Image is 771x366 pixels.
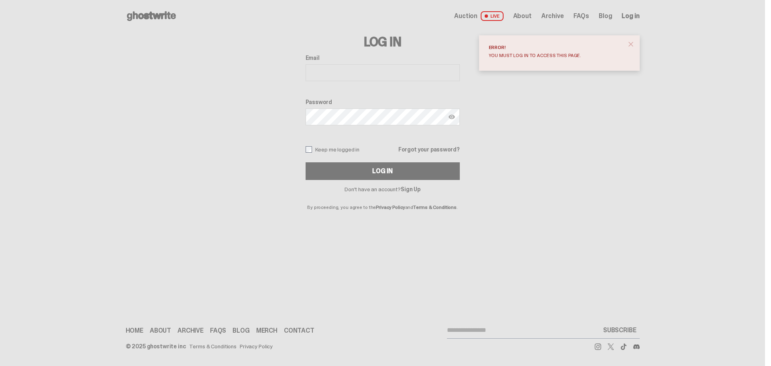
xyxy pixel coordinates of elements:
span: Auction [454,13,477,19]
a: Merch [256,327,277,334]
a: Auction LIVE [454,11,503,21]
a: Blog [599,13,612,19]
button: SUBSCRIBE [600,322,640,338]
a: About [513,13,532,19]
a: Archive [177,327,204,334]
label: Email [306,55,460,61]
a: Log in [622,13,639,19]
button: Log In [306,162,460,180]
a: FAQs [573,13,589,19]
a: Archive [541,13,564,19]
a: Blog [233,327,249,334]
h3: Log In [306,35,460,48]
p: Don't have an account? [306,186,460,192]
a: About [150,327,171,334]
a: Privacy Policy [240,344,273,349]
div: Log In [372,168,392,174]
p: By proceeding, you agree to the and . [306,192,460,210]
input: Keep me logged in [306,146,312,153]
a: Home [126,327,143,334]
img: Show password [449,114,455,120]
a: Privacy Policy [376,204,405,211]
a: Contact [284,327,314,334]
label: Keep me logged in [306,146,360,153]
a: Forgot your password? [398,147,459,152]
div: © 2025 ghostwrite inc [126,344,186,349]
a: Terms & Conditions [189,344,237,349]
label: Password [306,99,460,105]
button: close [624,37,638,51]
a: FAQs [210,327,226,334]
div: You must log in to access this page. [489,53,624,58]
span: LIVE [481,11,504,21]
div: Error! [489,45,624,50]
a: Sign Up [401,186,420,193]
a: Terms & Conditions [413,204,457,211]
